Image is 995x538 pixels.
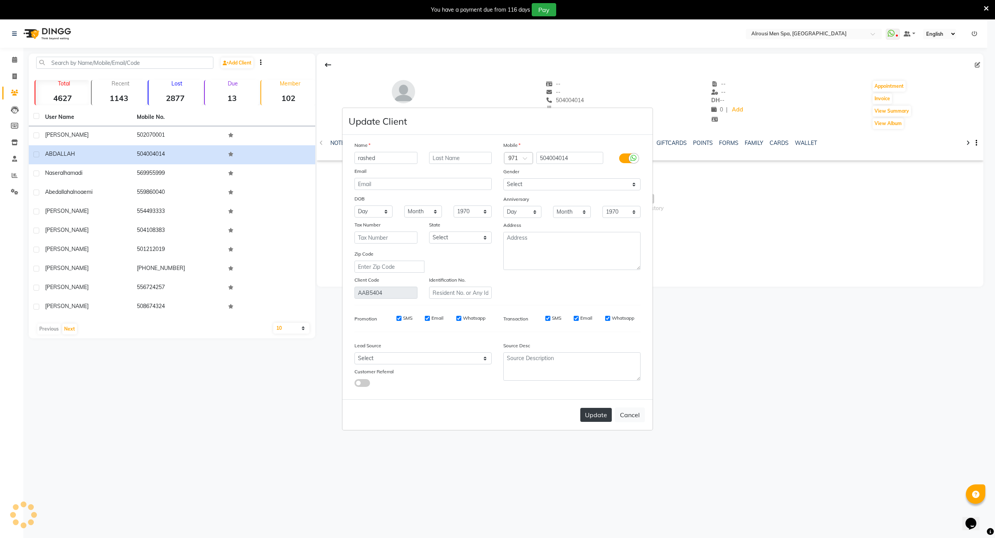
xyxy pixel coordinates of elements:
input: First Name [354,152,417,164]
label: Email [431,315,443,322]
div: You have a payment due from 116 days [431,6,530,14]
input: Email [354,178,492,190]
label: Name [354,142,370,149]
label: Anniversary [503,196,529,203]
label: Mobile [503,142,520,149]
label: Identification No. [429,277,466,284]
label: Whatsapp [463,315,485,322]
label: Gender [503,168,519,175]
input: Mobile [536,152,604,164]
input: Client Code [354,287,417,299]
label: Lead Source [354,342,381,349]
input: Last Name [429,152,492,164]
iframe: chat widget [962,507,987,530]
button: Update [580,408,612,422]
label: Zip Code [354,251,374,258]
input: Enter Zip Code [354,261,424,273]
label: SMS [552,315,561,322]
label: Transaction [503,315,528,322]
button: Pay [532,3,556,16]
label: Client Code [354,277,379,284]
label: Address [503,222,521,229]
input: Resident No. or Any Id [429,287,492,299]
label: Email [580,315,592,322]
label: Tax Number [354,221,381,228]
label: Promotion [354,315,377,322]
label: DOB [354,195,365,202]
h4: Update Client [349,114,407,128]
label: Customer Referral [354,368,394,375]
button: Cancel [615,407,645,422]
label: Email [354,168,367,175]
label: State [429,221,440,228]
input: Tax Number [354,232,417,244]
label: Whatsapp [612,315,634,322]
label: SMS [403,315,412,322]
label: Source Desc [503,342,530,349]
